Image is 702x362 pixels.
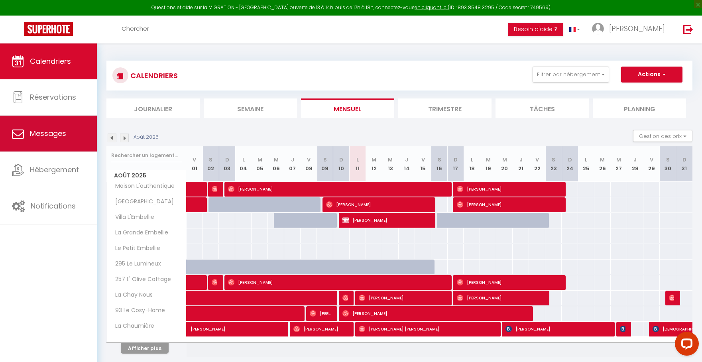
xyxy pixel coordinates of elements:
abbr: S [209,156,212,163]
span: [PERSON_NAME] [457,290,544,305]
abbr: V [193,156,196,163]
span: La Chay Nous [108,291,155,299]
img: logout [683,24,693,34]
th: 26 [594,146,611,182]
abbr: L [356,156,359,163]
th: 16 [431,146,448,182]
button: Filtrer par hébergement [533,67,609,83]
th: 03 [219,146,235,182]
li: Planning [593,98,686,118]
span: [PERSON_NAME] [620,321,625,336]
span: Messages [30,128,66,138]
span: [PERSON_NAME] [PERSON_NAME] [359,321,495,336]
span: Hébergement [30,165,79,175]
abbr: D [454,156,458,163]
span: Notifications [31,201,76,211]
a: [PERSON_NAME] [187,322,203,337]
span: 257 L' Olive Cottage [108,275,173,284]
span: [PERSON_NAME] [191,317,301,332]
abbr: D [225,156,229,163]
th: 22 [529,146,545,182]
abbr: J [519,156,523,163]
span: Août 2025 [107,170,186,181]
span: [PERSON_NAME] [212,275,217,290]
li: Trimestre [398,98,492,118]
span: [PERSON_NAME] [457,275,560,290]
span: Maison L'authentique [108,182,177,191]
abbr: D [339,156,343,163]
abbr: M [372,156,376,163]
span: [PERSON_NAME] [359,290,446,305]
span: [PERSON_NAME] [293,321,348,336]
th: 12 [366,146,382,182]
th: 14 [399,146,415,182]
th: 05 [252,146,268,182]
span: Le Petit Embellie [108,244,162,253]
th: 27 [611,146,627,182]
th: 09 [317,146,333,182]
abbr: M [600,156,605,163]
th: 02 [203,146,219,182]
abbr: J [633,156,637,163]
span: [PERSON_NAME] [326,197,430,212]
span: [PERSON_NAME] [228,275,446,290]
th: 17 [448,146,464,182]
img: ... [592,23,604,35]
iframe: LiveChat chat widget [669,329,702,362]
abbr: S [323,156,327,163]
th: 06 [268,146,284,182]
th: 01 [187,146,203,182]
abbr: V [421,156,425,163]
th: 31 [676,146,692,182]
th: 15 [415,146,431,182]
span: [PERSON_NAME] Et Sebastien Et [PERSON_NAME] [669,290,674,305]
th: 23 [545,146,562,182]
th: 30 [660,146,676,182]
th: 13 [382,146,399,182]
input: Rechercher un logement... [111,148,182,163]
th: 08 [301,146,317,182]
th: 21 [513,146,529,182]
abbr: M [486,156,491,163]
li: Semaine [204,98,297,118]
li: Mensuel [301,98,394,118]
th: 20 [496,146,513,182]
th: 29 [643,146,660,182]
th: 10 [333,146,350,182]
span: [PERSON_NAME] [342,290,348,305]
a: en cliquant ici [415,4,448,11]
th: 11 [350,146,366,182]
li: Journalier [106,98,200,118]
span: Calendriers [30,56,71,66]
th: 04 [235,146,252,182]
img: Super Booking [24,22,73,36]
span: Villa L'Embellie [108,213,156,222]
abbr: L [585,156,587,163]
th: 24 [562,146,578,182]
abbr: S [552,156,555,163]
a: Chercher [116,16,155,43]
span: [PERSON_NAME] [342,212,430,228]
span: [PERSON_NAME] [457,181,560,197]
span: [PERSON_NAME] [342,306,528,321]
abbr: V [307,156,311,163]
abbr: L [471,156,473,163]
span: 295 Le Lumineux [108,260,163,268]
abbr: M [502,156,507,163]
abbr: M [274,156,279,163]
span: [PERSON_NAME] [457,197,560,212]
abbr: S [438,156,441,163]
th: 18 [464,146,480,182]
abbr: V [535,156,539,163]
h3: CALENDRIERS [128,67,178,85]
span: La Grande Embellie [108,228,170,237]
a: ... [PERSON_NAME] [586,16,675,43]
span: [PERSON_NAME] [212,181,217,197]
abbr: V [650,156,653,163]
abbr: S [666,156,670,163]
li: Tâches [496,98,589,118]
abbr: J [291,156,294,163]
button: Besoin d'aide ? [508,23,563,36]
th: 28 [627,146,643,182]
